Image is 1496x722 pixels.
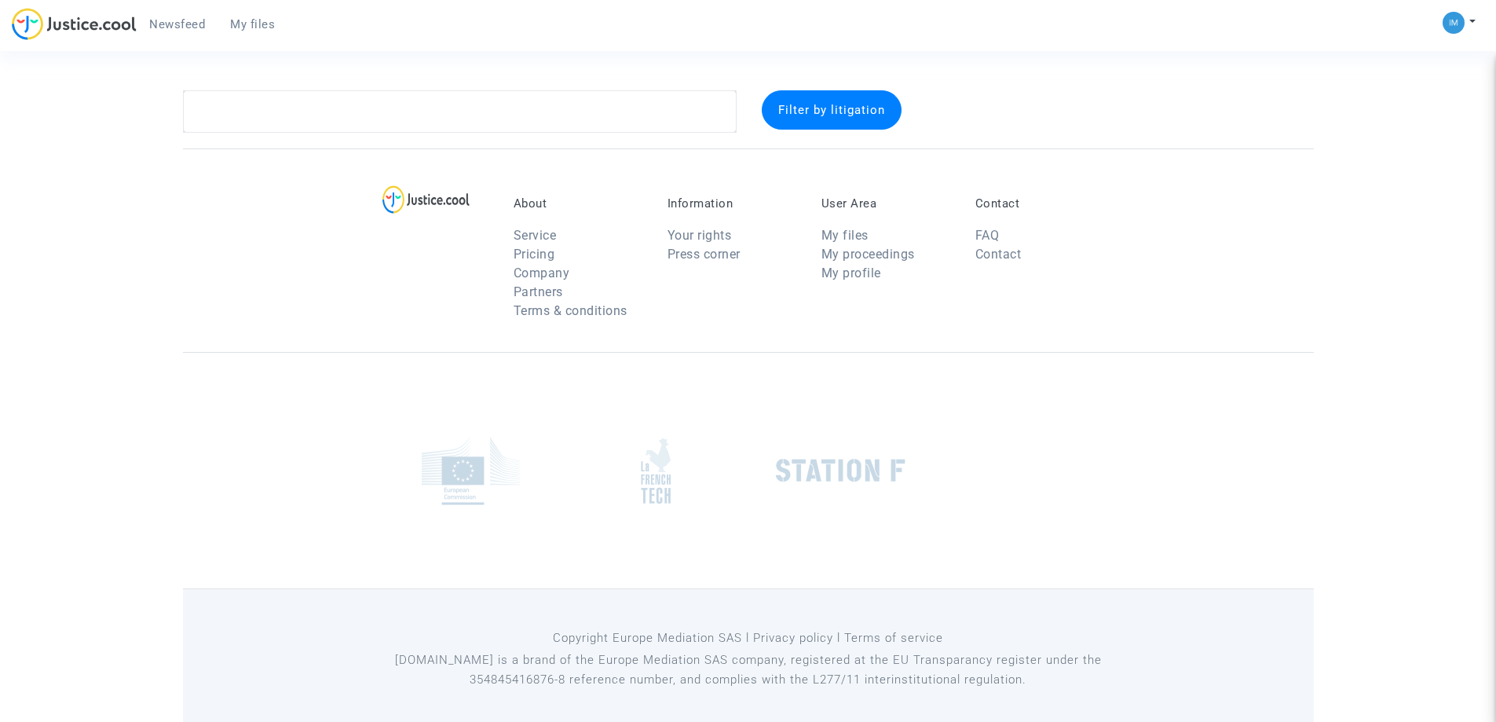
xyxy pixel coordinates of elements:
span: Newsfeed [149,17,205,31]
p: About [514,196,644,211]
a: My profile [821,266,881,280]
img: logo-lg.svg [382,185,470,214]
a: Company [514,266,570,280]
img: stationf.png [776,459,905,482]
p: Information [668,196,798,211]
img: a105443982b9e25553e3eed4c9f672e7 [1443,12,1465,34]
p: User Area [821,196,952,211]
a: Service [514,228,557,243]
p: Copyright Europe Mediation SAS l Privacy policy l Terms of service [390,629,1106,648]
a: FAQ [975,228,1000,243]
a: My files [218,13,287,36]
a: My proceedings [821,247,915,262]
a: Partners [514,284,563,299]
img: europe_commision.png [422,437,520,505]
a: Contact [975,247,1022,262]
span: My files [230,17,275,31]
a: Pricing [514,247,555,262]
a: Newsfeed [137,13,218,36]
img: french_tech.png [641,438,671,504]
a: Terms & conditions [514,303,627,318]
a: My files [821,228,869,243]
p: [DOMAIN_NAME] is a brand of the Europe Mediation SAS company, registered at the EU Transparancy r... [390,651,1106,690]
a: Press corner [668,247,741,262]
span: Filter by litigation [778,103,885,117]
img: jc-logo.svg [12,8,137,40]
a: Your rights [668,228,732,243]
p: Contact [975,196,1106,211]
